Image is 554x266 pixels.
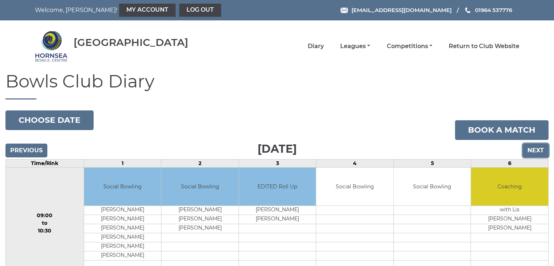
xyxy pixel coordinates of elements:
img: Hornsea Bowls Centre [35,30,68,63]
a: Competitions [386,42,432,50]
a: Log out [179,4,221,17]
td: [PERSON_NAME] [84,215,161,224]
td: 2 [161,159,239,167]
td: [PERSON_NAME] [84,224,161,233]
td: [PERSON_NAME] [471,224,548,233]
img: Phone us [465,7,470,13]
td: EDITED Roll Up [239,168,316,206]
a: Leagues [340,42,370,50]
a: My Account [119,4,176,17]
td: 3 [239,159,316,167]
td: [PERSON_NAME] [84,206,161,215]
button: Choose date [5,110,94,130]
td: [PERSON_NAME] [471,215,548,224]
td: [PERSON_NAME] [84,233,161,242]
img: Email [341,8,348,13]
a: Diary [308,42,324,50]
td: Social Bowling [84,168,161,206]
span: 01964 537776 [475,7,512,13]
input: Previous [5,144,47,157]
td: [PERSON_NAME] [161,224,239,233]
h1: Bowls Club Diary [5,72,549,99]
td: 4 [316,159,394,167]
td: Time/Rink [6,159,84,167]
span: [EMAIL_ADDRESS][DOMAIN_NAME] [351,7,451,13]
a: Email [EMAIL_ADDRESS][DOMAIN_NAME] [341,6,451,14]
td: [PERSON_NAME] [161,215,239,224]
nav: Welcome, [PERSON_NAME]! [35,4,231,17]
td: [PERSON_NAME] [161,206,239,215]
td: [PERSON_NAME] [239,206,316,215]
td: [PERSON_NAME] [84,242,161,251]
td: Social Bowling [316,168,393,206]
td: 1 [84,159,161,167]
td: with Lis [471,206,548,215]
a: Phone us 01964 537776 [464,6,512,14]
td: 5 [393,159,471,167]
td: Coaching [471,168,548,206]
a: Return to Club Website [449,42,519,50]
td: Social Bowling [161,168,239,206]
td: 6 [471,159,549,167]
td: [PERSON_NAME] [239,215,316,224]
td: [PERSON_NAME] [84,251,161,261]
input: Next [523,144,549,157]
div: [GEOGRAPHIC_DATA] [74,37,188,48]
td: Social Bowling [394,168,471,206]
a: Book a match [455,120,549,140]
